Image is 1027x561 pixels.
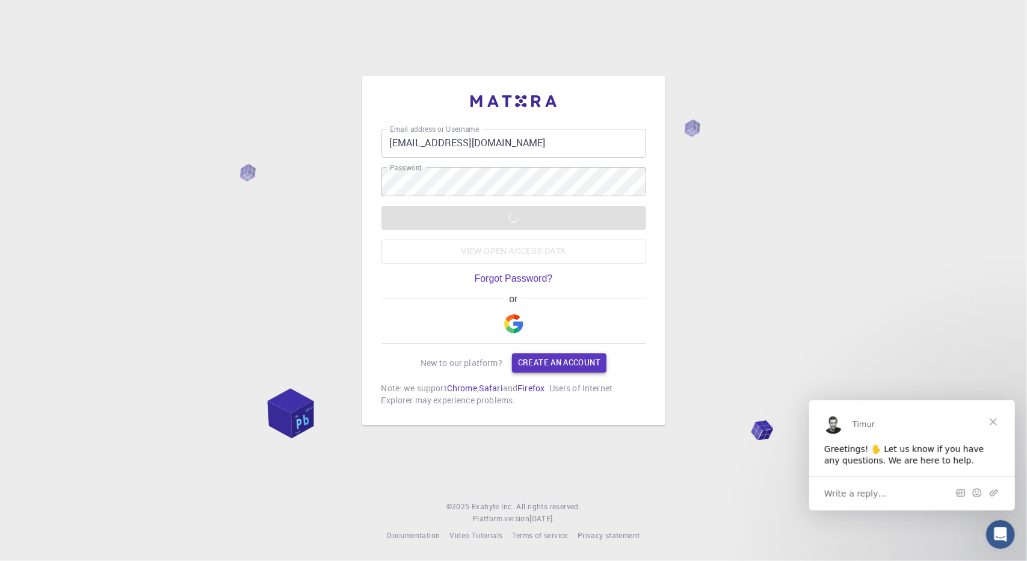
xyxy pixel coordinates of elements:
[479,382,503,394] a: Safari
[578,530,640,540] span: Privacy statement
[449,530,502,540] span: Video Tutorials
[512,530,567,542] a: Terms of service
[516,501,581,513] span: All rights reserved.
[449,530,502,542] a: Video Tutorials
[512,530,567,540] span: Terms of service
[387,530,440,542] a: Documentation
[446,501,472,513] span: © 2025
[472,501,514,511] span: Exabyte Inc.
[504,294,523,305] span: or
[986,520,1015,549] iframe: Intercom live chat
[390,163,422,173] label: Password
[512,353,606,373] a: Create an account
[809,400,1015,510] iframe: Intercom live chat message
[421,357,502,369] p: New to our platform?
[472,501,514,513] a: Exabyte Inc.
[472,513,529,525] span: Platform version
[387,530,440,540] span: Documentation
[390,124,479,134] label: Email address or Username
[447,382,477,394] a: Chrome
[578,530,640,542] a: Privacy statement
[381,382,646,406] p: Note: we support , and . Users of Internet Explorer may experience problems.
[517,382,544,394] a: Firefox
[529,513,555,525] a: [DATE].
[475,273,553,284] a: Forgot Password?
[529,513,555,523] span: [DATE] .
[504,314,523,333] img: Google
